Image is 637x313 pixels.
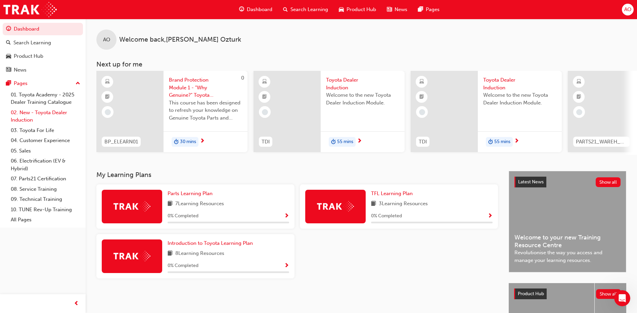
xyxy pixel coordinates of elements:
a: TDIToyota Dealer InductionWelcome to the new Toyota Dealer Induction Module.duration-icon55 mins [254,71,405,152]
img: Trak [113,201,150,212]
span: learningRecordVerb_NONE-icon [105,109,111,115]
a: Search Learning [3,37,83,49]
button: Show all [596,289,621,299]
span: guage-icon [6,26,11,32]
h3: My Learning Plans [96,171,498,179]
span: 0 % Completed [168,212,198,220]
span: book-icon [371,200,376,208]
span: learningResourceType_ELEARNING-icon [577,78,581,86]
span: Show Progress [284,263,289,269]
span: pages-icon [6,81,11,87]
span: News [395,6,407,13]
a: Parts Learning Plan [168,190,215,197]
span: pages-icon [418,5,423,14]
span: learningRecordVerb_NONE-icon [576,109,582,115]
a: 08. Service Training [8,184,83,194]
span: TFL Learning Plan [371,190,413,196]
span: Show Progress [284,213,289,219]
span: booktick-icon [419,93,424,101]
span: car-icon [6,53,11,59]
a: 06. Electrification (EV & Hybrid) [8,156,83,174]
span: duration-icon [331,138,336,146]
a: 10. TUNE Rev-Up Training [8,205,83,215]
span: Parts Learning Plan [168,190,213,196]
span: Product Hub [518,291,544,297]
span: Search Learning [290,6,328,13]
a: 03. Toyota For Life [8,125,83,136]
span: search-icon [6,40,11,46]
span: news-icon [6,67,11,73]
span: TDI [419,138,427,146]
span: up-icon [76,79,80,88]
span: 0 [241,75,244,81]
button: Show all [596,177,621,187]
span: booktick-icon [577,93,581,101]
button: AO [622,4,634,15]
a: TDIToyota Dealer InductionWelcome to the new Toyota Dealer Induction Module.duration-icon55 mins [411,71,562,152]
img: Trak [113,251,150,261]
span: book-icon [168,200,173,208]
button: Show Progress [284,262,289,270]
a: TFL Learning Plan [371,190,415,197]
span: Welcome to the new Toyota Dealer Induction Module. [326,91,399,106]
a: 09. Technical Training [8,194,83,205]
span: Revolutionise the way you access and manage your learning resources. [514,249,621,264]
span: guage-icon [239,5,244,14]
span: 0 % Completed [371,212,402,220]
span: duration-icon [488,138,493,146]
a: 0BP_ELEARN01Brand Protection Module 1 - "Why Genuine?" Toyota Genuine Parts and AccessoriesThis c... [96,71,247,152]
span: Welcome back , [PERSON_NAME] Ozturk [119,36,241,44]
span: This course has been designed to refresh your knowledge on Genuine Toyota Parts and Accessories s... [169,99,242,122]
span: next-icon [357,138,362,144]
span: car-icon [339,5,344,14]
button: DashboardSearch LearningProduct HubNews [3,21,83,77]
span: news-icon [387,5,392,14]
span: Toyota Dealer Induction [326,76,399,91]
span: book-icon [168,250,173,258]
a: Product HubShow all [514,288,621,299]
span: learningResourceType_ELEARNING-icon [262,78,267,86]
span: Latest News [518,179,544,185]
span: 3 Learning Resources [379,200,428,208]
span: Brand Protection Module 1 - "Why Genuine?" Toyota Genuine Parts and Accessories [169,76,242,99]
a: All Pages [8,215,83,225]
span: PARTS21_WAREH_N1021_EL [576,138,627,146]
span: AO [103,36,110,44]
div: Pages [14,80,28,87]
span: learningResourceType_ELEARNING-icon [419,78,424,86]
span: learningRecordVerb_NONE-icon [419,109,425,115]
span: next-icon [514,138,519,144]
iframe: Intercom live chat [614,290,630,306]
span: 0 % Completed [168,262,198,270]
img: Trak [3,2,57,17]
a: 07. Parts21 Certification [8,174,83,184]
span: Toyota Dealer Induction [483,76,556,91]
span: 55 mins [494,138,510,146]
span: 7 Learning Resources [175,200,224,208]
button: Show Progress [284,212,289,220]
a: News [3,64,83,76]
a: 02. New - Toyota Dealer Induction [8,107,83,125]
button: Pages [3,77,83,90]
a: 04. Customer Experience [8,135,83,146]
span: 8 Learning Resources [175,250,224,258]
a: Dashboard [3,23,83,35]
span: TDI [262,138,270,146]
span: Welcome to the new Toyota Dealer Induction Module. [483,91,556,106]
span: booktick-icon [105,93,110,101]
span: Dashboard [247,6,272,13]
a: news-iconNews [381,3,413,16]
a: Latest NewsShow allWelcome to your new Training Resource CentreRevolutionise the way you access a... [509,171,626,272]
a: Latest NewsShow all [514,177,621,187]
a: 01. Toyota Academy - 2025 Dealer Training Catalogue [8,90,83,107]
h3: Next up for me [86,60,637,68]
span: learningRecordVerb_NONE-icon [262,109,268,115]
span: Show Progress [488,213,493,219]
span: 55 mins [337,138,353,146]
span: Introduction to Toyota Learning Plan [168,240,253,246]
a: pages-iconPages [413,3,445,16]
span: prev-icon [74,300,79,308]
span: next-icon [200,138,205,144]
